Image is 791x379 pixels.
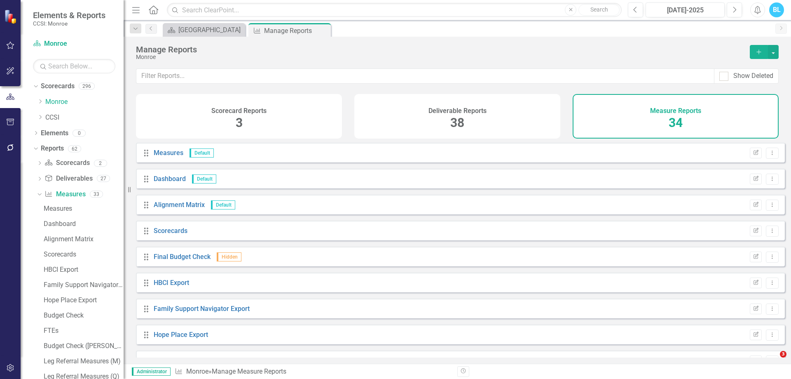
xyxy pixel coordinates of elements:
h4: Scorecard Reports [211,107,267,115]
span: Elements & Reports [33,10,105,20]
span: Default [192,174,216,184]
span: 3 [236,115,243,130]
div: HBCI Export [44,266,124,273]
a: [GEOGRAPHIC_DATA] [165,25,243,35]
div: 33 [90,191,103,198]
a: Monroe [186,367,208,375]
a: Elements [41,129,68,138]
div: Scorecards [44,251,124,258]
div: Hope Place Export [44,297,124,304]
a: Final Budget Check [154,253,211,261]
a: Leg Referral Measures (M) [42,355,124,368]
a: Deliverables [44,174,92,184]
input: Search ClearPoint... [167,3,622,17]
h4: Measure Reports [650,107,701,115]
span: 38 [450,115,464,130]
a: HBCI Export [154,279,189,287]
button: [DATE]-2025 [646,2,725,17]
a: Scorecards [42,248,124,261]
input: Filter Reports... [136,68,714,84]
a: FTEs [42,324,124,337]
div: [GEOGRAPHIC_DATA] [178,25,243,35]
a: Budget Check [154,357,194,365]
div: » Manage Measure Reports [175,367,451,377]
div: Monroe [136,54,742,60]
div: Alignment Matrix [44,235,124,243]
a: Alignment Matrix [42,233,124,246]
div: Manage Reports [136,45,742,54]
a: Family Support Navigator Export [154,305,250,313]
span: 34 [669,115,683,130]
div: Measures [44,205,124,212]
span: Default [211,200,235,210]
span: Hidden [217,252,241,261]
a: CCSI [45,113,124,122]
a: Family Support Navigator Export [42,278,124,292]
a: Monroe [45,97,124,107]
a: Reports [41,144,64,153]
a: Budget Check ([PERSON_NAME]) [42,339,124,353]
a: Dashboard [154,175,186,183]
div: Dashboard [44,220,124,228]
div: Manage Reports [264,26,329,36]
a: Scorecards [44,158,89,168]
div: 0 [73,129,86,137]
a: Budget Check [42,309,124,322]
a: Scorecards [154,227,187,235]
button: Search [578,4,620,16]
div: 27 [97,175,110,182]
a: HBCI Export [42,263,124,276]
a: Measures [44,190,85,199]
span: Default [190,148,214,158]
a: Hope Place Export [154,331,208,339]
a: Measures [154,149,183,157]
span: Search [590,6,608,13]
a: Alignment Matrix [154,201,205,209]
button: BL [769,2,784,17]
input: Search Below... [33,59,115,73]
div: [DATE]-2025 [648,5,722,15]
div: 2 [94,160,107,167]
a: Scorecards [41,82,75,91]
div: FTEs [44,327,124,334]
iframe: Intercom live chat [763,351,783,371]
a: Dashboard [42,217,124,231]
a: Hope Place Export [42,294,124,307]
div: 62 [68,145,81,152]
div: Family Support Navigator Export [44,281,124,289]
div: 296 [79,83,95,90]
a: Measures [42,202,124,215]
div: Show Deleted [733,71,773,81]
div: Budget Check [44,312,124,319]
div: Leg Referral Measures (M) [44,358,124,365]
h4: Deliverable Reports [428,107,487,115]
span: Administrator [132,367,171,376]
small: CCSI: Monroe [33,20,105,27]
div: Budget Check ([PERSON_NAME]) [44,342,124,350]
img: ClearPoint Strategy [4,9,19,24]
a: Monroe [33,39,115,49]
span: 3 [780,351,786,358]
